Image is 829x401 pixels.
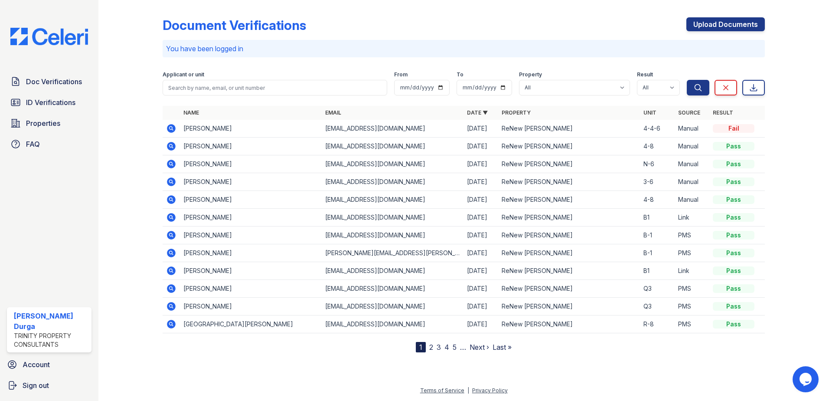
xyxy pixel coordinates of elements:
span: Account [23,359,50,370]
td: R-8 [640,316,675,333]
td: ReNew [PERSON_NAME] [498,120,640,138]
td: [PERSON_NAME] [180,209,322,227]
td: ReNew [PERSON_NAME] [498,244,640,262]
td: [PERSON_NAME] [180,244,322,262]
label: Result [637,71,653,78]
div: Fail [713,124,754,133]
td: [DATE] [463,120,498,138]
td: ReNew [PERSON_NAME] [498,209,640,227]
a: ID Verifications [7,94,91,111]
div: Pass [713,177,754,186]
td: [DATE] [463,298,498,316]
td: ReNew [PERSON_NAME] [498,138,640,155]
a: Email [325,109,341,116]
a: Result [713,109,733,116]
td: [PERSON_NAME] [180,138,322,155]
td: [DATE] [463,316,498,333]
div: Pass [713,284,754,293]
td: [PERSON_NAME] [180,298,322,316]
span: Doc Verifications [26,76,82,87]
td: ReNew [PERSON_NAME] [498,280,640,298]
td: Manual [675,120,709,138]
td: [PERSON_NAME][EMAIL_ADDRESS][PERSON_NAME][DOMAIN_NAME] [322,244,463,262]
a: Privacy Policy [472,387,508,394]
td: ReNew [PERSON_NAME] [498,316,640,333]
td: [EMAIL_ADDRESS][DOMAIN_NAME] [322,209,463,227]
span: … [460,342,466,352]
td: B1 [640,262,675,280]
a: Name [183,109,199,116]
td: [DATE] [463,155,498,173]
div: Document Verifications [163,17,306,33]
td: [DATE] [463,138,498,155]
a: 3 [437,343,441,352]
td: Manual [675,191,709,209]
span: FAQ [26,139,40,149]
td: [EMAIL_ADDRESS][DOMAIN_NAME] [322,262,463,280]
td: ReNew [PERSON_NAME] [498,191,640,209]
input: Search by name, email, or unit number [163,80,387,95]
a: Property [502,109,531,116]
td: [EMAIL_ADDRESS][DOMAIN_NAME] [322,173,463,191]
td: ReNew [PERSON_NAME] [498,227,640,244]
a: Doc Verifications [7,73,91,90]
p: You have been logged in [166,43,761,54]
td: Manual [675,138,709,155]
td: PMS [675,280,709,298]
td: PMS [675,298,709,316]
a: Upload Documents [686,17,765,31]
div: Trinity Property Consultants [14,332,88,349]
div: Pass [713,320,754,329]
div: Pass [713,213,754,222]
td: [DATE] [463,209,498,227]
td: [EMAIL_ADDRESS][DOMAIN_NAME] [322,191,463,209]
td: [PERSON_NAME] [180,191,322,209]
span: Sign out [23,380,49,391]
td: ReNew [PERSON_NAME] [498,298,640,316]
td: Manual [675,155,709,173]
a: Last » [493,343,512,352]
a: 4 [444,343,449,352]
td: [EMAIL_ADDRESS][DOMAIN_NAME] [322,316,463,333]
div: Pass [713,266,754,275]
td: [DATE] [463,262,498,280]
div: Pass [713,249,754,257]
td: B-1 [640,244,675,262]
td: PMS [675,227,709,244]
a: FAQ [7,135,91,153]
td: 4-8 [640,191,675,209]
td: ReNew [PERSON_NAME] [498,262,640,280]
a: Properties [7,115,91,132]
td: ReNew [PERSON_NAME] [498,173,640,191]
td: [PERSON_NAME] [180,280,322,298]
td: PMS [675,316,709,333]
td: [DATE] [463,280,498,298]
a: 2 [429,343,433,352]
td: [PERSON_NAME] [180,120,322,138]
a: Sign out [3,377,95,394]
iframe: chat widget [793,366,820,392]
td: 4-4-6 [640,120,675,138]
td: [DATE] [463,244,498,262]
label: From [394,71,408,78]
td: Link [675,262,709,280]
span: ID Verifications [26,97,75,108]
a: 5 [453,343,457,352]
td: Q3 [640,280,675,298]
td: [EMAIL_ADDRESS][DOMAIN_NAME] [322,227,463,244]
td: [EMAIL_ADDRESS][DOMAIN_NAME] [322,155,463,173]
td: [DATE] [463,191,498,209]
td: N-6 [640,155,675,173]
a: Terms of Service [420,387,464,394]
td: Link [675,209,709,227]
td: Q3 [640,298,675,316]
td: [EMAIL_ADDRESS][DOMAIN_NAME] [322,120,463,138]
td: [EMAIL_ADDRESS][DOMAIN_NAME] [322,280,463,298]
td: B1 [640,209,675,227]
div: [PERSON_NAME] Durga [14,311,88,332]
a: Next › [470,343,489,352]
td: [EMAIL_ADDRESS][DOMAIN_NAME] [322,138,463,155]
label: To [457,71,463,78]
div: Pass [713,195,754,204]
a: Unit [643,109,656,116]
